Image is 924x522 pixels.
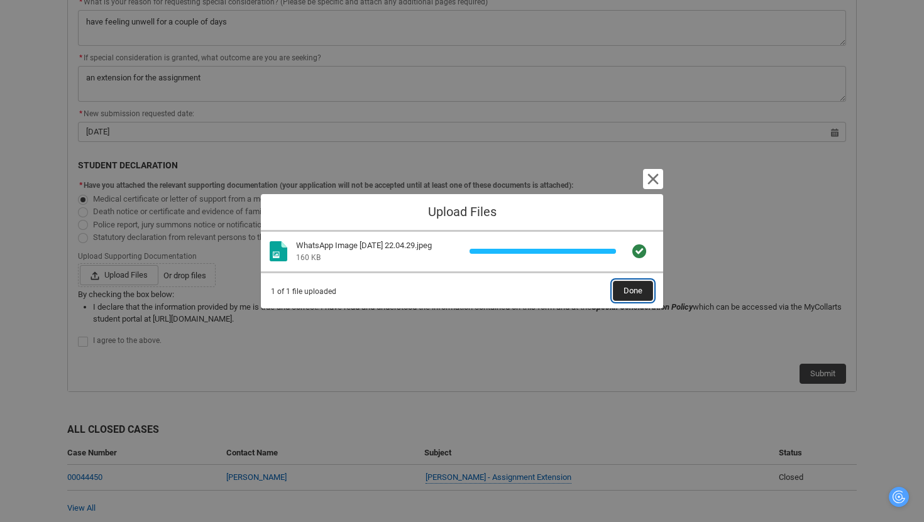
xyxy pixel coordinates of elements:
[296,239,462,252] div: WhatsApp Image [DATE] 22.04.29.jpeg
[271,281,336,297] span: 1 of 1 file uploaded
[271,204,653,220] h1: Upload Files
[624,281,642,300] span: Done
[643,169,663,189] button: Cancel and close
[296,253,309,262] span: 160
[613,281,653,301] button: Done
[311,253,321,262] span: KB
